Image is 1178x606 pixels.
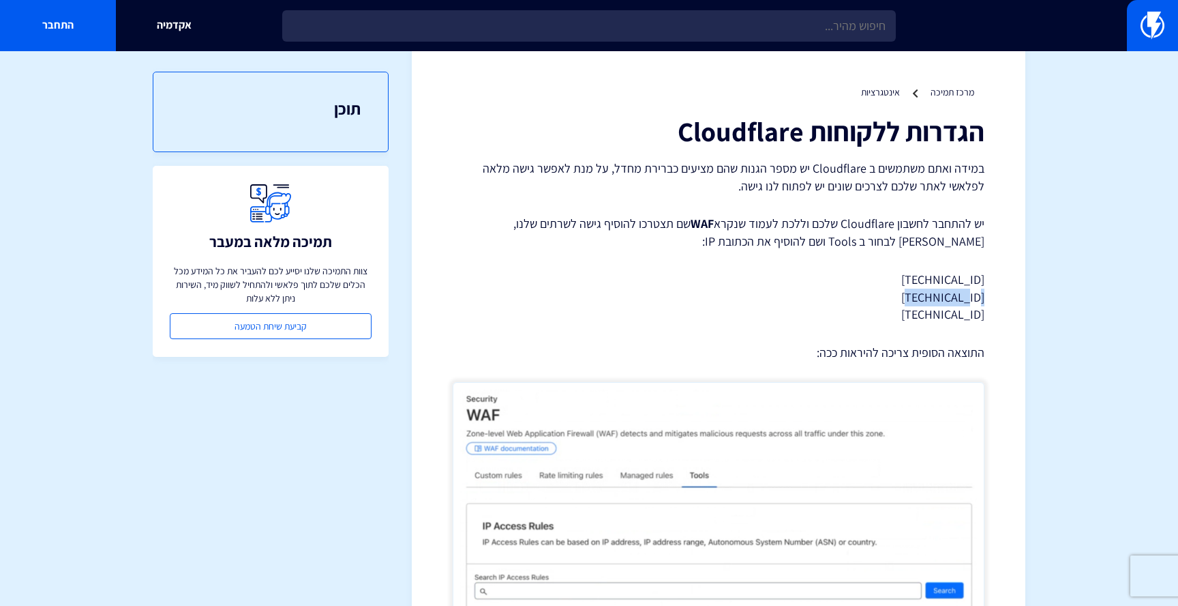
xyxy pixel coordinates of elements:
[209,233,332,250] h3: תמיכה מלאה במעבר
[453,344,984,362] p: התוצאה הסופית צריכה להיראות ככה:
[691,216,714,231] strong: WAF
[453,160,984,194] p: במידה ואתם משתמשים ב Cloudflare יש מספר הגנות שהם מציעים כברירת מחדל, על מנת לאפשר גישה מלאה לפלא...
[170,264,372,305] p: צוות התמיכה שלנו יסייע לכם להעביר את כל המידע מכל הכלים שלכם לתוך פלאשי ולהתחיל לשווק מיד, השירות...
[181,100,361,117] h3: תוכן
[170,313,372,339] a: קביעת שיחת הטמעה
[931,86,974,98] a: מרכז תמיכה
[861,86,900,98] a: אינטגרציות
[453,116,984,146] h1: הגדרות ללקוחות Cloudflare
[453,271,984,323] p: [TECHNICAL_ID] [TECHNICAL_ID] [TECHNICAL_ID]
[282,10,896,42] input: חיפוש מהיר...
[453,215,984,250] p: יש להתחבר לחשבון Cloudflare שלכם וללכת לעמוד שנקרא שם תצטרכו להוסיף גישה לשרתים שלנו, [PERSON_NAM...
